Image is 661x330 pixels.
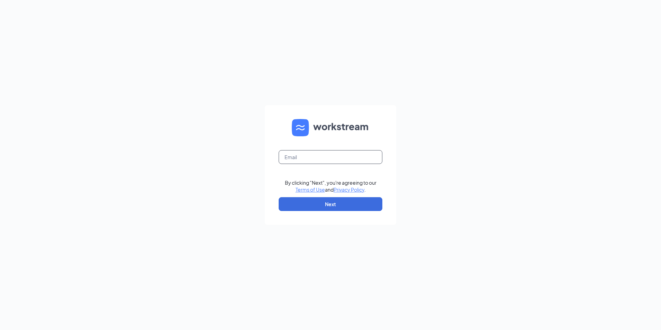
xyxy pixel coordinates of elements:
button: Next [279,197,382,211]
img: WS logo and Workstream text [292,119,369,136]
input: Email [279,150,382,164]
a: Privacy Policy [334,186,364,193]
div: By clicking "Next", you're agreeing to our and . [285,179,376,193]
a: Terms of Use [296,186,325,193]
